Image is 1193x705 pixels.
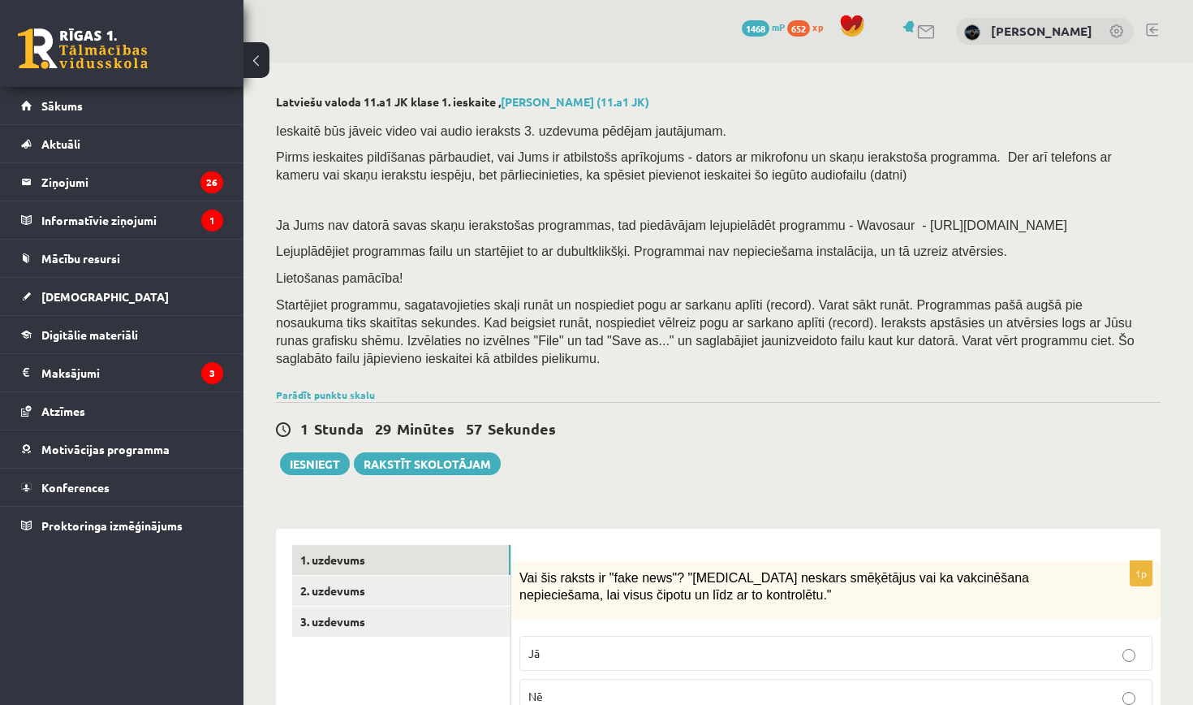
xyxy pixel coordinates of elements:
[528,646,540,660] span: Jā
[21,278,223,315] a: [DEMOGRAPHIC_DATA]
[21,125,223,162] a: Aktuāli
[300,419,308,438] span: 1
[314,419,364,438] span: Stunda
[276,150,1112,182] span: Pirms ieskaites pildīšanas pārbaudiet, vai Jums ir atbilstošs aprīkojums - dators ar mikrofonu un...
[41,251,120,266] span: Mācību resursi
[200,171,223,193] i: 26
[21,469,223,506] a: Konferences
[742,20,785,33] a: 1468 mP
[21,392,223,430] a: Atzīmes
[375,419,391,438] span: 29
[276,124,726,138] span: Ieskaitē būs jāveic video vai audio ieraksts 3. uzdevuma pēdējam jautājumam.
[292,576,510,606] a: 2. uzdevums
[488,419,556,438] span: Sekundes
[41,289,169,304] span: [DEMOGRAPHIC_DATA]
[1122,692,1135,705] input: Nē
[519,571,1029,602] span: Vai šis raksts ir "fake news"? "[MEDICAL_DATA] neskars smēķētājus vai ka vakcinēšana nepieciešama...
[742,20,769,37] span: 1468
[466,419,482,438] span: 57
[276,388,375,401] a: Parādīt punktu skalu
[1130,560,1152,586] p: 1p
[1122,649,1135,662] input: Jā
[21,430,223,468] a: Motivācijas programma
[41,518,183,533] span: Proktoringa izmēģinājums
[21,507,223,544] a: Proktoringa izmēģinājums
[21,163,223,201] a: Ziņojumi26
[501,94,649,109] a: [PERSON_NAME] (11.a1 JK)
[41,442,170,456] span: Motivācijas programma
[812,20,823,33] span: xp
[280,452,350,475] button: Iesniegt
[292,545,510,575] a: 1. uzdevums
[276,298,1135,365] span: Startējiet programmu, sagatavojieties skaļi runāt un nospiediet pogu ar sarkanu aplīti (record). ...
[292,607,510,637] a: 3. uzdevums
[41,201,223,239] legend: Informatīvie ziņojumi
[276,95,1161,109] h2: Latviešu valoda 11.a1 JK klase 1. ieskaite ,
[18,28,148,69] a: Rīgas 1. Tālmācības vidusskola
[21,201,223,239] a: Informatīvie ziņojumi1
[41,404,85,418] span: Atzīmes
[41,327,138,342] span: Digitālie materiāli
[21,354,223,391] a: Maksājumi3
[41,136,80,151] span: Aktuāli
[787,20,831,33] a: 652 xp
[276,218,1067,232] span: Ja Jums nav datorā savas skaņu ierakstošas programmas, tad piedāvājam lejupielādēt programmu - Wa...
[201,362,223,384] i: 3
[354,452,501,475] a: Rakstīt skolotājam
[41,98,83,113] span: Sākums
[276,271,403,285] span: Lietošanas pamācība!
[772,20,785,33] span: mP
[21,87,223,124] a: Sākums
[787,20,810,37] span: 652
[41,480,110,495] span: Konferences
[991,23,1092,39] a: [PERSON_NAME]
[21,240,223,277] a: Mācību resursi
[276,244,1007,258] span: Lejuplādējiet programmas failu un startējiet to ar dubultklikšķi. Programmai nav nepieciešama ins...
[528,689,543,703] span: Nē
[201,210,223,231] i: 1
[41,354,223,391] legend: Maksājumi
[964,24,980,41] img: Zane Deina Brikmane
[21,316,223,353] a: Digitālie materiāli
[41,163,223,201] legend: Ziņojumi
[397,419,454,438] span: Minūtes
